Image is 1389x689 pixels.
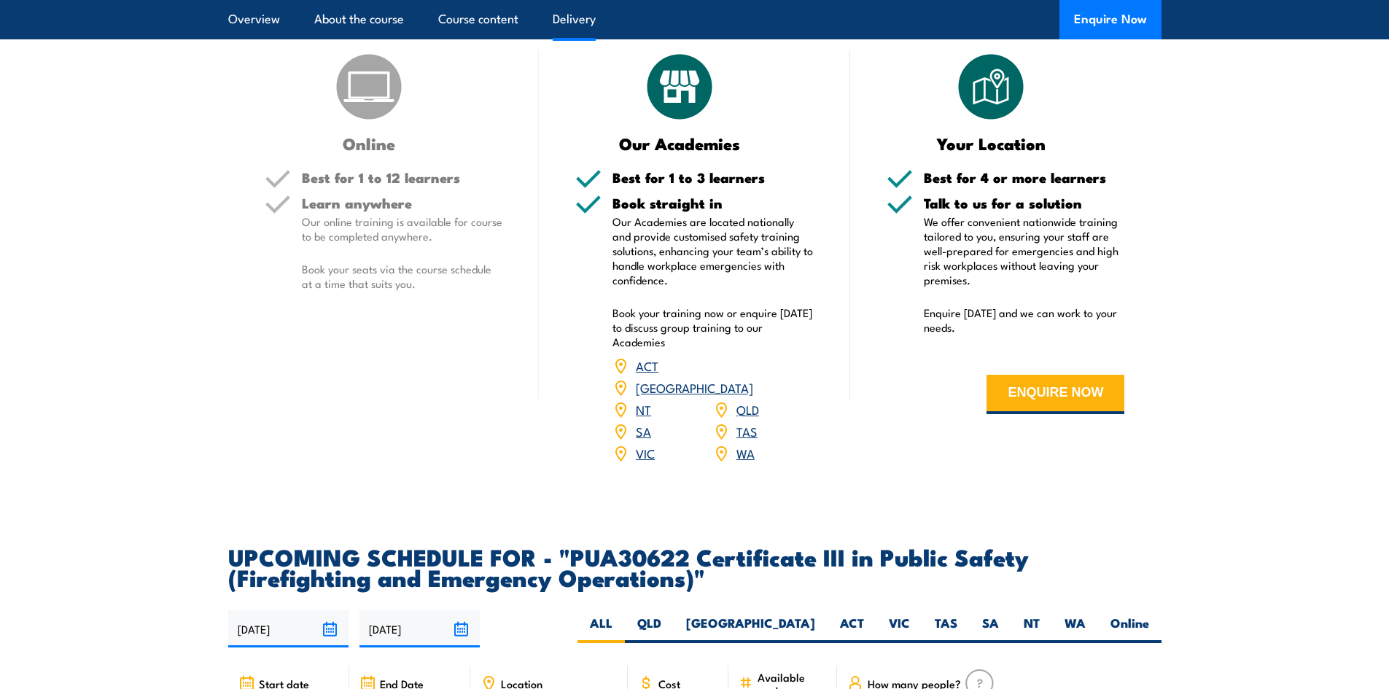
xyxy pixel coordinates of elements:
[736,422,758,440] a: TAS
[636,444,655,462] a: VIC
[302,262,503,291] p: Book your seats via the course schedule at a time that suits you.
[612,305,814,349] p: Book your training now or enquire [DATE] to discuss group training to our Academies
[612,171,814,184] h5: Best for 1 to 3 learners
[1052,615,1098,643] label: WA
[828,615,876,643] label: ACT
[736,400,759,418] a: QLD
[924,305,1125,335] p: Enquire [DATE] and we can work to your needs.
[924,171,1125,184] h5: Best for 4 or more learners
[359,610,480,647] input: To date
[1098,615,1162,643] label: Online
[302,171,503,184] h5: Best for 1 to 12 learners
[228,546,1162,587] h2: UPCOMING SCHEDULE FOR - "PUA30622 Certificate III in Public Safety (Firefighting and Emergency Op...
[636,400,651,418] a: NT
[612,196,814,210] h5: Book straight in
[577,615,625,643] label: ALL
[612,214,814,287] p: Our Academies are located nationally and provide customised safety training solutions, enhancing ...
[924,214,1125,287] p: We offer convenient nationwide training tailored to you, ensuring your staff are well-prepared fo...
[636,378,753,396] a: [GEOGRAPHIC_DATA]
[1011,615,1052,643] label: NT
[674,615,828,643] label: [GEOGRAPHIC_DATA]
[636,422,651,440] a: SA
[302,196,503,210] h5: Learn anywhere
[970,615,1011,643] label: SA
[575,135,785,152] h3: Our Academies
[636,357,658,374] a: ACT
[924,196,1125,210] h5: Talk to us for a solution
[736,444,755,462] a: WA
[876,615,922,643] label: VIC
[922,615,970,643] label: TAS
[228,610,349,647] input: From date
[302,214,503,244] p: Our online training is available for course to be completed anywhere.
[987,375,1124,414] button: ENQUIRE NOW
[265,135,474,152] h3: Online
[887,135,1096,152] h3: Your Location
[625,615,674,643] label: QLD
